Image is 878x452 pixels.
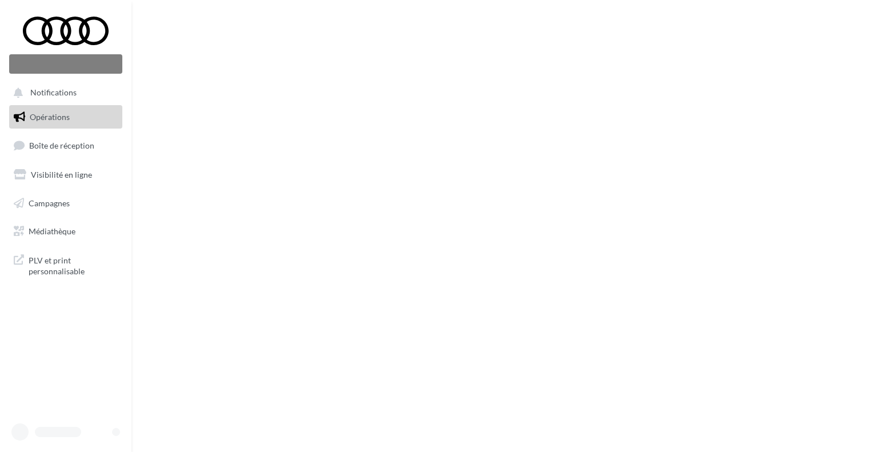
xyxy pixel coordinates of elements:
span: Visibilité en ligne [31,170,92,179]
span: Campagnes [29,198,70,207]
a: Boîte de réception [7,133,125,158]
a: Visibilité en ligne [7,163,125,187]
a: PLV et print personnalisable [7,248,125,282]
span: Boîte de réception [29,141,94,150]
a: Campagnes [7,191,125,215]
div: Nouvelle campagne [9,54,122,74]
span: Notifications [30,88,77,98]
a: Médiathèque [7,219,125,243]
span: PLV et print personnalisable [29,253,118,277]
span: Opérations [30,112,70,122]
span: Médiathèque [29,226,75,236]
a: Opérations [7,105,125,129]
